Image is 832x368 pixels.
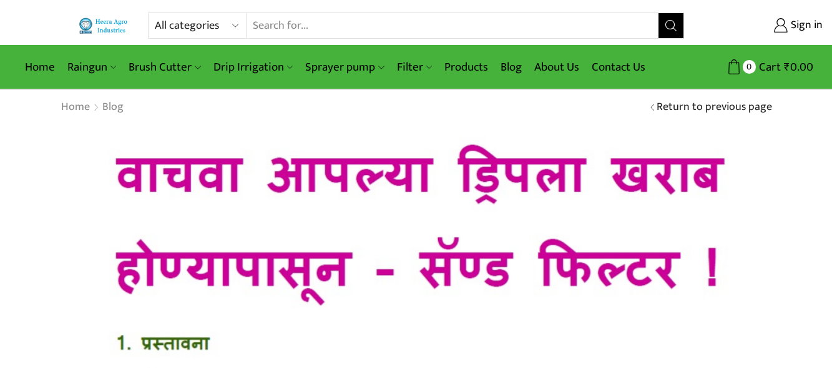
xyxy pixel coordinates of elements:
a: Blog [494,52,528,82]
a: Contact Us [585,52,652,82]
span: 0 [743,60,756,73]
a: Brush Cutter [122,52,207,82]
bdi: 0.00 [784,57,813,77]
button: Search button [658,13,683,38]
a: Filter [391,52,438,82]
a: Sign in [703,14,823,37]
a: Sprayer pump [299,52,390,82]
a: Return to previous page [657,99,772,116]
a: Blog [102,99,124,116]
a: Home [61,99,91,116]
a: About Us [528,52,585,82]
a: Home [19,52,61,82]
span: Sign in [788,17,823,34]
span: ₹ [784,57,790,77]
input: Search for... [247,13,658,38]
a: Products [438,52,494,82]
a: Raingun [61,52,122,82]
a: Drip Irrigation [207,52,299,82]
span: Cart [756,59,781,76]
a: 0 Cart ₹0.00 [697,56,813,79]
